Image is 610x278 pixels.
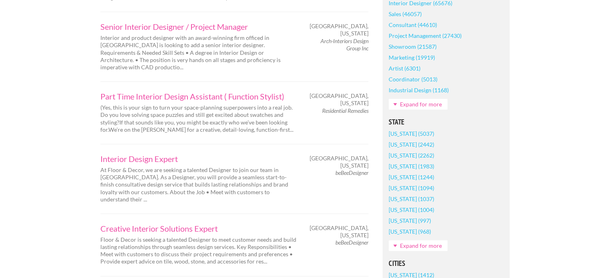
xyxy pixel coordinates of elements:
[389,150,434,161] a: [US_STATE] (2262)
[100,166,298,203] p: At Floor & Decor, we are seeking a talented Designer to join our team in [GEOGRAPHIC_DATA]. As a ...
[389,240,448,251] a: Expand for more
[389,63,421,74] a: Artist (6301)
[389,204,434,215] a: [US_STATE] (1004)
[310,155,368,169] span: [GEOGRAPHIC_DATA], [US_STATE]
[100,23,298,31] a: Senior Interior Designer / Project Manager
[389,19,437,30] a: Consultant (44610)
[335,169,368,176] em: beBeeDesigner
[389,139,434,150] a: [US_STATE] (2442)
[335,239,368,246] em: beBeeDesigner
[389,172,434,183] a: [US_STATE] (1244)
[389,215,431,226] a: [US_STATE] (997)
[389,183,434,193] a: [US_STATE] (1094)
[100,224,298,232] a: Creative Interior Solutions Expert
[100,104,298,133] p: (Yes, this is your sign to turn your space-planning superpowers into a real job. Do you love solv...
[389,161,434,172] a: [US_STATE] (1983)
[321,37,368,52] em: Arch-Interiors Design Group Inc
[389,118,504,126] h5: State
[322,107,368,114] em: Residential Remedies
[389,85,449,95] a: Industrial Design (1168)
[100,92,298,100] a: Part Time Interior Design Assistant ( Function Stylist)
[389,8,422,19] a: Sales (46057)
[389,52,435,63] a: Marketing (19919)
[310,92,368,107] span: [GEOGRAPHIC_DATA], [US_STATE]
[389,193,434,204] a: [US_STATE] (1037)
[310,224,368,239] span: [GEOGRAPHIC_DATA], [US_STATE]
[389,99,448,110] a: Expand for more
[310,23,368,37] span: [GEOGRAPHIC_DATA], [US_STATE]
[389,41,437,52] a: Showroom (21587)
[389,128,434,139] a: [US_STATE] (5037)
[389,260,504,267] h5: Cities
[100,155,298,163] a: Interior Design Expert
[389,74,437,85] a: Coordinator (5013)
[100,236,298,266] p: Floor & Decor is seeking a talented Designer to meet customer needs and build lasting relationshi...
[389,226,431,237] a: [US_STATE] (968)
[389,30,462,41] a: Project Management (27430)
[100,34,298,71] p: Interior and product designer with an award-winning firm officed in [GEOGRAPHIC_DATA] is looking ...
